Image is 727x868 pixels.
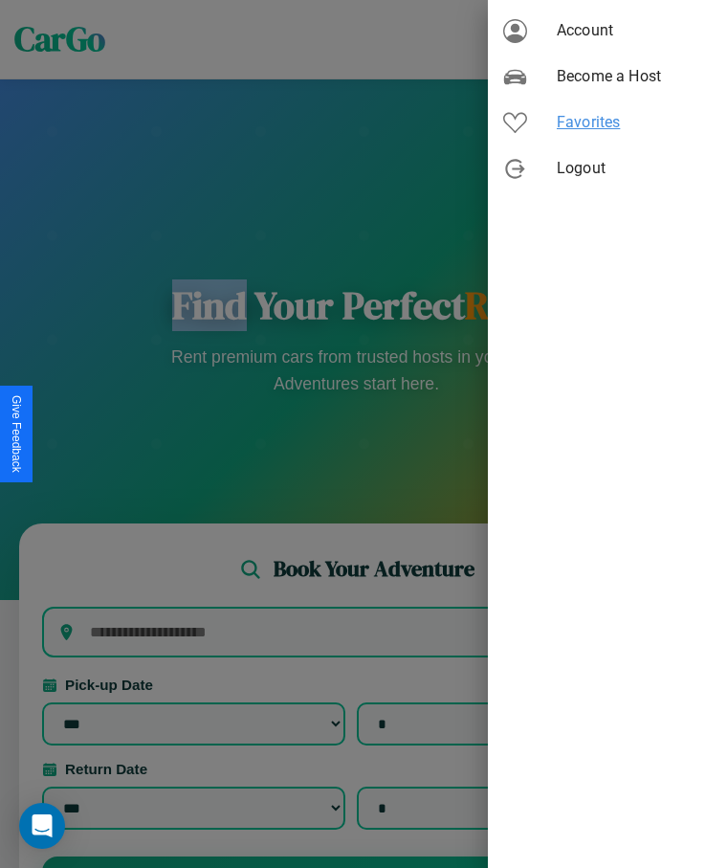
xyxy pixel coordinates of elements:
span: Favorites [557,111,712,134]
div: Give Feedback [10,395,23,473]
div: Logout [488,145,727,191]
span: Logout [557,157,712,180]
div: Favorites [488,100,727,145]
span: Become a Host [557,65,712,88]
div: Account [488,8,727,54]
div: Become a Host [488,54,727,100]
div: Open Intercom Messenger [19,803,65,849]
span: Account [557,19,712,42]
